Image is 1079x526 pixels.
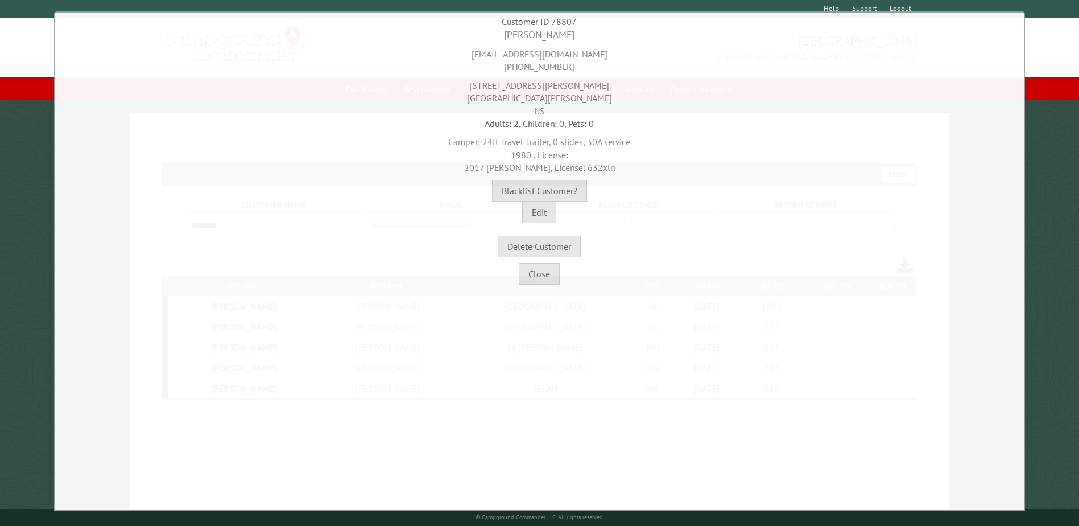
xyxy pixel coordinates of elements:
span: 2017 [PERSON_NAME], License: 632xln [464,162,615,173]
div: [PERSON_NAME] [58,28,1021,42]
button: Edit [522,202,556,223]
button: Delete Customer [498,236,581,257]
small: © Campground Commander LLC. All rights reserved. [476,513,604,521]
div: Customer ID 78807 [58,15,1021,28]
div: [STREET_ADDRESS][PERSON_NAME] [GEOGRAPHIC_DATA][PERSON_NAME] US [58,73,1021,117]
div: Camper: 24ft Travel Trailer, 0 slides, 30A service [58,130,1021,174]
span: 1980 , License: [511,149,568,161]
div: Adults: 2, Children: 0, Pets: 0 [58,117,1021,130]
div: [EMAIL_ADDRESS][DOMAIN_NAME] [PHONE_NUMBER] [58,42,1021,73]
button: Blacklist Customer? [492,180,587,202]
button: Close [519,263,560,285]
